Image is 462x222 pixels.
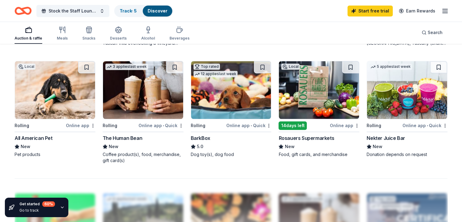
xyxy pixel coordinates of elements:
div: Rolling [191,122,205,129]
div: Food, gift cards, and merchandise [279,151,359,158]
a: Start free trial [347,5,393,16]
img: Image for BarkBox [191,61,271,119]
div: Coffee product(s), food, merchandise, gift card(s) [103,151,183,164]
a: Image for All American PetLocalRollingOnline appAll American PetNewPet products [15,61,95,158]
div: Rolling [103,122,117,129]
div: Rosauers Supermarkets [279,134,334,142]
div: Alcohol [141,36,155,41]
div: Get started [19,201,55,207]
div: Top rated [193,64,220,70]
span: 5.0 [197,143,203,150]
button: Beverages [169,24,190,44]
div: Online app [66,122,95,129]
button: Stock the Staff Lounge [36,5,109,17]
div: Local [281,64,299,70]
div: Go to track [19,208,55,213]
span: Stock the Staff Lounge [49,7,97,15]
img: Image for All American Pet [15,61,95,119]
div: Pet products [15,151,95,158]
div: 3 applies last week [105,64,148,70]
div: Rolling [367,122,381,129]
span: New [21,143,30,150]
div: All American Pet [15,134,53,142]
span: New [109,143,118,150]
div: Online app Quick [226,122,271,129]
div: 12 applies last week [193,71,238,77]
a: Home [15,4,32,18]
div: Snacks [82,36,95,41]
button: Snacks [82,24,95,44]
div: Dog toy(s), dog food [191,151,272,158]
div: Rolling [15,122,29,129]
button: Auction & raffle [15,24,42,44]
a: Track· 5 [120,8,137,13]
span: New [373,143,382,150]
div: 14 days left [279,121,307,130]
div: Desserts [110,36,127,41]
div: 5 applies last week [369,64,412,70]
button: Alcohol [141,24,155,44]
div: Online app Quick [139,122,183,129]
button: Search [417,26,447,39]
a: Discover [148,8,167,13]
div: Auction & raffle [15,36,42,41]
div: The Human Bean [103,134,142,142]
span: • [163,123,164,128]
button: Track· 5Discover [114,5,173,17]
img: Image for Nekter Juice Bar [367,61,447,119]
img: Image for The Human Bean [103,61,183,119]
a: Image for Rosauers SupermarketsLocal14days leftOnline appRosauers SupermarketsNewFood, gift cards... [279,61,359,158]
div: Nekter Juice Bar [367,134,405,142]
span: Search [428,29,443,36]
div: BarkBox [191,134,210,142]
div: 60 % [42,201,55,207]
a: Image for BarkBoxTop rated12 applieslast weekRollingOnline app•QuickBarkBox5.0Dog toy(s), dog food [191,61,272,158]
a: Earn Rewards [395,5,439,16]
button: Desserts [110,24,127,44]
button: Meals [57,24,68,44]
div: Local [17,64,36,70]
a: Image for Nekter Juice Bar5 applieslast weekRollingOnline app•QuickNekter Juice BarNewDonation de... [367,61,447,158]
div: Online app [330,122,359,129]
img: Image for Rosauers Supermarkets [279,61,359,119]
span: • [427,123,428,128]
span: • [251,123,252,128]
span: New [285,143,294,150]
div: Beverages [169,36,190,41]
div: Donation depends on request [367,151,447,158]
div: Meals [57,36,68,41]
a: Image for The Human Bean3 applieslast weekRollingOnline app•QuickThe Human BeanNewCoffee product(... [103,61,183,164]
div: Online app Quick [402,122,447,129]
